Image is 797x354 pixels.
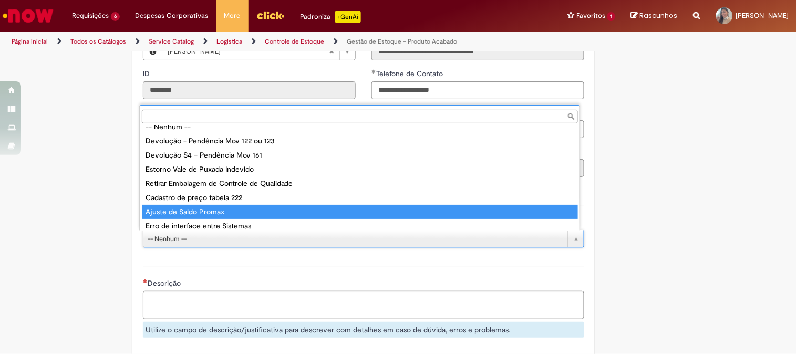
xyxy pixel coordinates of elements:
div: Ajuste de Saldo Promax [142,205,578,219]
ul: Tipo de solicitação [140,126,580,231]
div: Estorno Vale de Puxada Indevido [142,162,578,176]
div: Erro de interface entre Sistemas [142,219,578,233]
div: Retirar Embalagem de Controle de Qualidade [142,176,578,191]
div: Devolução - Pendência Mov 122 ou 123 [142,134,578,148]
div: Devolução S4 – Pendência Mov 161 [142,148,578,162]
div: -- Nenhum -- [142,120,578,134]
div: Cadastro de preço tabela 222 [142,191,578,205]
